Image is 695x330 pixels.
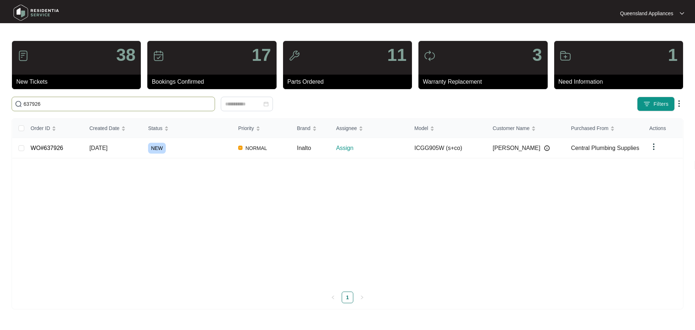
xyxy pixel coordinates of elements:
img: dropdown arrow [680,12,684,15]
p: Parts Ordered [287,78,412,86]
span: Customer Name [493,124,530,132]
th: Customer Name [487,119,565,138]
button: left [327,292,339,303]
p: 1 [668,46,678,64]
img: dropdown arrow [649,142,658,151]
img: Vercel Logo [238,146,243,150]
img: dropdown arrow [675,99,683,108]
p: Queensland Appliances [620,10,673,17]
p: 3 [532,46,542,64]
input: Search by Order Id, Assignee Name, Customer Name, Brand and Model [24,100,212,108]
li: 1 [342,292,353,303]
img: icon [153,50,164,62]
img: Info icon [544,145,550,151]
p: New Tickets [16,78,141,86]
span: [DATE] [89,145,108,151]
span: NEW [148,143,166,154]
img: icon [560,50,571,62]
span: Central Plumbing Supplies [571,145,639,151]
p: Need Information [559,78,683,86]
li: Next Page [356,292,368,303]
span: Status [148,124,163,132]
span: NORMAL [243,144,270,153]
img: icon [17,50,29,62]
td: ICGG905W (s+co) [409,138,487,158]
th: Purchased From [565,119,643,138]
button: filter iconFilters [637,97,675,111]
th: Actions [644,119,683,138]
span: Inalto [297,145,311,151]
th: Created Date [84,119,142,138]
button: right [356,292,368,303]
span: Priority [238,124,254,132]
img: icon [288,50,300,62]
p: 17 [252,46,271,64]
span: Purchased From [571,124,608,132]
img: residentia service logo [11,2,62,24]
th: Status [142,119,232,138]
p: Warranty Replacement [423,78,547,86]
span: left [331,295,335,300]
th: Order ID [25,119,84,138]
li: Previous Page [327,292,339,303]
span: Filters [653,100,669,108]
a: WO#637926 [31,145,63,151]
span: right [360,295,364,300]
p: 38 [116,46,135,64]
span: [PERSON_NAME] [493,144,540,153]
img: filter icon [643,100,650,108]
img: icon [424,50,435,62]
th: Assignee [330,119,408,138]
th: Brand [291,119,330,138]
img: search-icon [15,100,22,108]
p: 11 [387,46,407,64]
a: 1 [342,292,353,303]
p: Assign [336,144,408,153]
span: Brand [297,124,310,132]
span: Assignee [336,124,357,132]
th: Priority [232,119,291,138]
span: Order ID [31,124,50,132]
span: Model [414,124,428,132]
span: Created Date [89,124,119,132]
th: Model [409,119,487,138]
p: Bookings Confirmed [152,78,276,86]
